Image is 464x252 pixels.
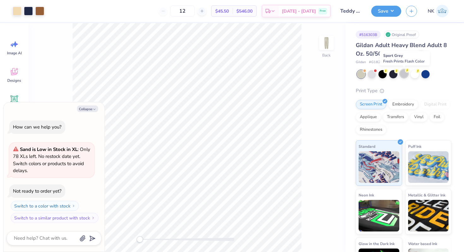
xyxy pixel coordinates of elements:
span: Metallic & Glitter Ink [408,192,445,198]
span: Fresh Prints Flash Color [383,59,425,64]
span: Free [320,9,326,13]
button: Switch to a color with stock [11,201,79,211]
img: Switch to a similar product with stock [91,216,95,220]
img: Back [320,37,333,49]
div: Sport Grey [380,51,430,66]
div: Foil [430,112,444,122]
span: NK [428,8,434,15]
span: Puff Ink [408,143,421,150]
a: NK [425,5,451,17]
span: # G182 [369,60,380,65]
span: Neon Ink [359,192,374,198]
div: Applique [356,112,381,122]
div: Rhinestones [356,125,386,135]
span: Designs [7,78,21,83]
img: Metallic & Glitter Ink [408,200,449,231]
span: $45.50 [215,8,229,15]
div: # 516303B [356,31,381,39]
span: [DATE] - [DATE] [282,8,316,15]
span: Image AI [7,51,22,56]
button: Switch to a similar product with stock [11,213,98,223]
span: Gildan [356,60,366,65]
div: Transfers [383,112,408,122]
div: Print Type [356,87,451,94]
div: Original Proof [384,31,419,39]
span: $546.00 [236,8,253,15]
span: : Only 78 XLs left. No restock date yet. Switch colors or products to avoid delays. [13,146,90,174]
span: Gildan Adult Heavy Blend Adult 8 Oz. 50/50 Sweatpants [356,41,447,57]
div: Back [322,52,330,58]
div: Screen Print [356,100,386,109]
div: Digital Print [420,100,451,109]
input: Untitled Design [336,5,366,17]
div: Embroidery [388,100,418,109]
input: – – [170,5,195,17]
div: Not ready to order yet? [13,188,62,194]
span: Water based Ink [408,240,437,247]
span: Glow in the Dark Ink [359,240,395,247]
img: Switch to a color with stock [72,204,75,208]
img: Nasrullah Khan [436,5,449,17]
button: Save [371,6,401,17]
button: Collapse [77,105,98,112]
strong: Sand is Low in Stock in XL [20,146,78,153]
img: Standard [359,151,399,183]
div: Accessibility label [137,236,143,243]
div: Vinyl [410,112,428,122]
img: Neon Ink [359,200,399,231]
div: How can we help you? [13,124,62,130]
span: Standard [359,143,375,150]
img: Puff Ink [408,151,449,183]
